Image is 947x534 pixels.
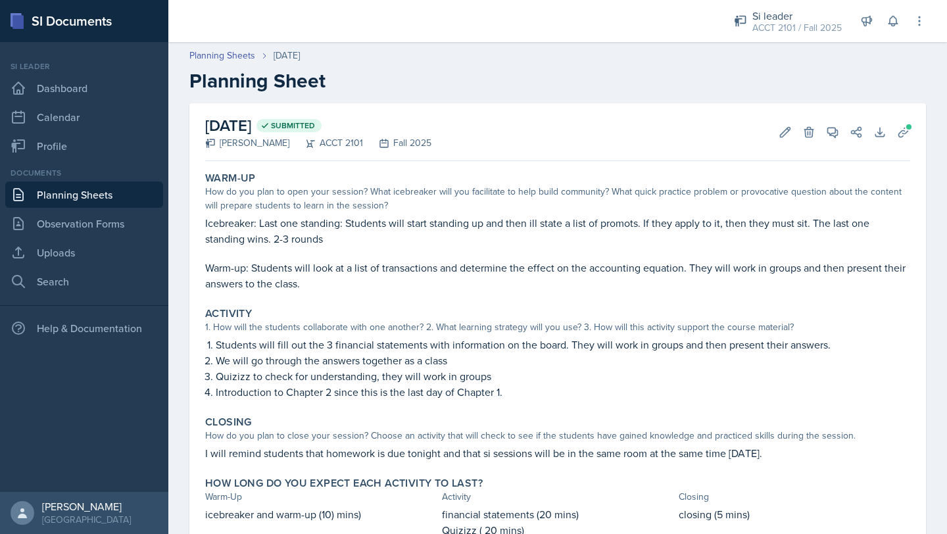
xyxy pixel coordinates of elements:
div: Fall 2025 [363,136,431,150]
div: Si leader [5,61,163,72]
div: Activity [442,490,673,504]
a: Calendar [5,104,163,130]
p: icebreaker and warm-up (10) mins) [205,506,437,522]
a: Observation Forms [5,210,163,237]
p: Icebreaker: Last one standing: Students will start standing up and then ill state a list of promo... [205,215,910,247]
label: Activity [205,307,252,320]
a: Planning Sheets [5,182,163,208]
div: How do you plan to open your session? What icebreaker will you facilitate to help build community... [205,185,910,212]
p: financial statements (20 mins) [442,506,673,522]
div: 1. How will the students collaborate with one another? 2. What learning strategy will you use? 3.... [205,320,910,334]
span: Submitted [271,120,315,131]
a: Dashboard [5,75,163,101]
a: Planning Sheets [189,49,255,62]
div: [PERSON_NAME] [42,500,131,513]
p: Students will fill out the 3 financial statements with information on the board. They will work i... [216,337,910,352]
p: Warm-up: Students will look at a list of transactions and determine the effect on the accounting ... [205,260,910,291]
h2: [DATE] [205,114,431,137]
div: Warm-Up [205,490,437,504]
a: Profile [5,133,163,159]
div: [DATE] [274,49,300,62]
label: Closing [205,416,252,429]
div: Help & Documentation [5,315,163,341]
div: How do you plan to close your session? Choose an activity that will check to see if the students ... [205,429,910,443]
h2: Planning Sheet [189,69,926,93]
p: Introduction to Chapter 2 since this is the last day of Chapter 1. [216,384,910,400]
p: I will remind students that homework is due tonight and that si sessions will be in the same room... [205,445,910,461]
div: Closing [679,490,910,504]
div: [PERSON_NAME] [205,136,289,150]
label: Warm-Up [205,172,256,185]
div: Documents [5,167,163,179]
p: We will go through the answers together as a class [216,352,910,368]
a: Uploads [5,239,163,266]
a: Search [5,268,163,295]
p: closing (5 mins) [679,506,910,522]
p: Quizizz to check for understanding, they will work in groups [216,368,910,384]
div: [GEOGRAPHIC_DATA] [42,513,131,526]
div: Si leader [752,8,842,24]
div: ACCT 2101 [289,136,363,150]
label: How long do you expect each activity to last? [205,477,483,490]
div: ACCT 2101 / Fall 2025 [752,21,842,35]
